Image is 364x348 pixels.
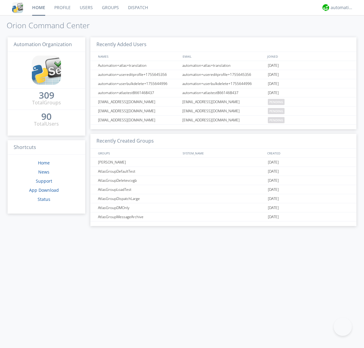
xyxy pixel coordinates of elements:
[90,79,356,88] a: automation+userbulkdelete+1755644996automation+userbulkdelete+1755644996[DATE]
[96,185,180,194] div: AtlasGroupLoadTest
[268,79,279,88] span: [DATE]
[96,70,180,79] div: automation+usereditprofile+1755645356
[41,113,52,120] a: 90
[181,149,266,157] div: SYSTEM_NAME
[181,106,266,115] div: [EMAIL_ADDRESS][DOMAIN_NAME]
[181,88,266,97] div: automation+atlastest8661468437
[268,61,279,70] span: [DATE]
[268,176,279,185] span: [DATE]
[334,318,352,336] iframe: Toggle Customer Support
[96,97,180,106] div: [EMAIL_ADDRESS][DOMAIN_NAME]
[268,185,279,194] span: [DATE]
[41,113,52,120] div: 90
[266,52,351,61] div: JOINED
[90,212,356,221] a: AtlasGroupMessageArchive[DATE]
[322,4,329,11] img: d2d01cd9b4174d08988066c6d424eccd
[32,99,61,106] div: Total Groups
[181,116,266,124] div: [EMAIL_ADDRESS][DOMAIN_NAME]
[96,61,180,70] div: Automation+atlas+translation
[181,70,266,79] div: automation+usereditprofile+1755645356
[39,92,54,99] a: 309
[96,52,180,61] div: NAMES
[90,88,356,97] a: automation+atlastest8661468437automation+atlastest8661468437[DATE]
[39,92,54,98] div: 309
[96,116,180,124] div: [EMAIL_ADDRESS][DOMAIN_NAME]
[181,97,266,106] div: [EMAIL_ADDRESS][DOMAIN_NAME]
[331,5,353,11] div: automation+atlas
[90,61,356,70] a: Automation+atlas+translationautomation+atlas+translation[DATE]
[96,149,180,157] div: GROUPS
[90,176,356,185] a: AtlasGroupDeletevcvgb[DATE]
[181,79,266,88] div: automation+userbulkdelete+1755644996
[268,158,279,167] span: [DATE]
[29,187,59,193] a: App Download
[90,106,356,116] a: [EMAIL_ADDRESS][DOMAIN_NAME][EMAIL_ADDRESS][DOMAIN_NAME]pending
[268,167,279,176] span: [DATE]
[90,167,356,176] a: AtlasGroupDefaultTest[DATE]
[268,70,279,79] span: [DATE]
[96,176,180,185] div: AtlasGroupDeletevcvgb
[96,88,180,97] div: automation+atlastest8661468437
[268,203,279,212] span: [DATE]
[36,178,52,184] a: Support
[90,37,356,52] h3: Recently Added Users
[268,194,279,203] span: [DATE]
[8,140,85,155] h3: Shortcuts
[181,52,266,61] div: EMAIL
[96,212,180,221] div: AtlasGroupMessageArchive
[268,212,279,221] span: [DATE]
[38,169,49,175] a: News
[90,158,356,167] a: [PERSON_NAME][DATE]
[96,167,180,176] div: AtlasGroupDefaultTest
[12,2,23,13] img: cddb5a64eb264b2086981ab96f4c1ba7
[181,61,266,70] div: automation+atlas+translation
[96,203,180,212] div: AtlasGroupDMOnly
[268,117,285,123] span: pending
[34,120,59,127] div: Total Users
[266,149,351,157] div: CREATED
[90,134,356,149] h3: Recently Created Groups
[38,196,50,202] a: Status
[268,88,279,97] span: [DATE]
[14,41,72,48] span: Automation Organization
[268,99,285,105] span: pending
[32,56,61,85] img: cddb5a64eb264b2086981ab96f4c1ba7
[96,158,180,167] div: [PERSON_NAME]
[90,185,356,194] a: AtlasGroupLoadTest[DATE]
[90,97,356,106] a: [EMAIL_ADDRESS][DOMAIN_NAME][EMAIL_ADDRESS][DOMAIN_NAME]pending
[90,116,356,125] a: [EMAIL_ADDRESS][DOMAIN_NAME][EMAIL_ADDRESS][DOMAIN_NAME]pending
[90,194,356,203] a: AtlasGroupDispatchLarge[DATE]
[38,160,50,166] a: Home
[96,106,180,115] div: [EMAIL_ADDRESS][DOMAIN_NAME]
[90,203,356,212] a: AtlasGroupDMOnly[DATE]
[96,79,180,88] div: automation+userbulkdelete+1755644996
[96,194,180,203] div: AtlasGroupDispatchLarge
[268,108,285,114] span: pending
[90,70,356,79] a: automation+usereditprofile+1755645356automation+usereditprofile+1755645356[DATE]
